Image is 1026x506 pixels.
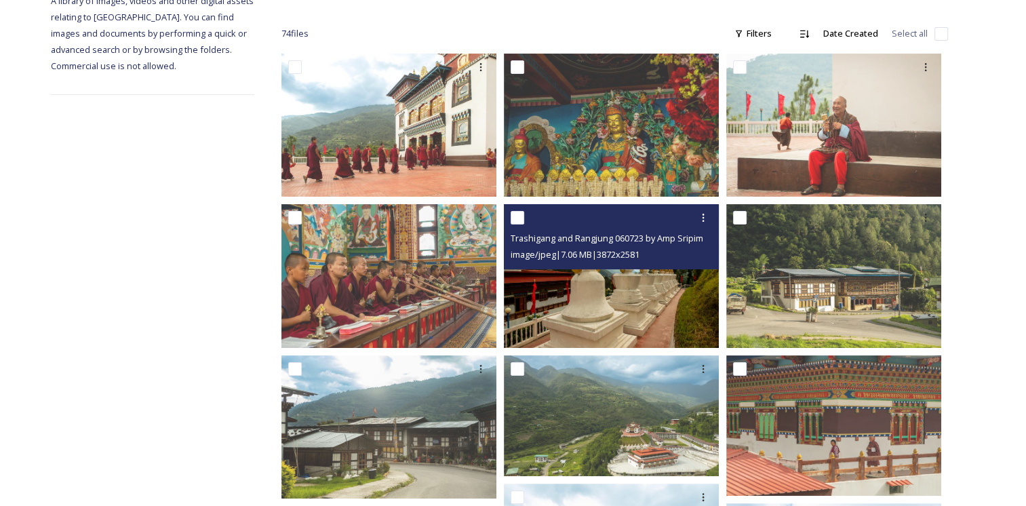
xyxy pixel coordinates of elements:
[504,204,719,347] img: Trashigang and Rangjung 060723 by Amp Sripimanwat-16.jpg
[726,355,941,496] img: Trashigang and Rangjung 060723 by Amp Sripimanwat-15.jpg
[511,231,754,244] span: Trashigang and Rangjung 060723 by Amp Sripimanwat-16.jpg
[726,204,941,347] img: Trashigang and Rangjung 060723 by Amp Sripimanwat-48.jpg
[281,27,309,40] span: 74 file s
[504,355,719,476] img: Trashigang and Rangjung 060723 by Amp Sripimanwat-6.jpg
[728,20,778,47] div: Filters
[816,20,885,47] div: Date Created
[511,248,639,260] span: image/jpeg | 7.06 MB | 3872 x 2581
[281,54,496,197] img: Trashigang and Rangjung 060723 by Amp Sripimanwat-28.jpg
[281,204,496,347] img: Trashigang and Rangjung 060723 by Amp Sripimanwat-37.jpg
[892,27,928,40] span: Select all
[726,54,941,197] img: Trashigang and Rangjung 060723 by Amp Sripimanwat-25.jpg
[281,355,496,499] img: Trashigang and Rangjung 060723 by Amp Sripimanwat-54.jpg
[504,54,719,197] img: Trashigang and Rangjung 060723 by Amp Sripimanwat-34.jpg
